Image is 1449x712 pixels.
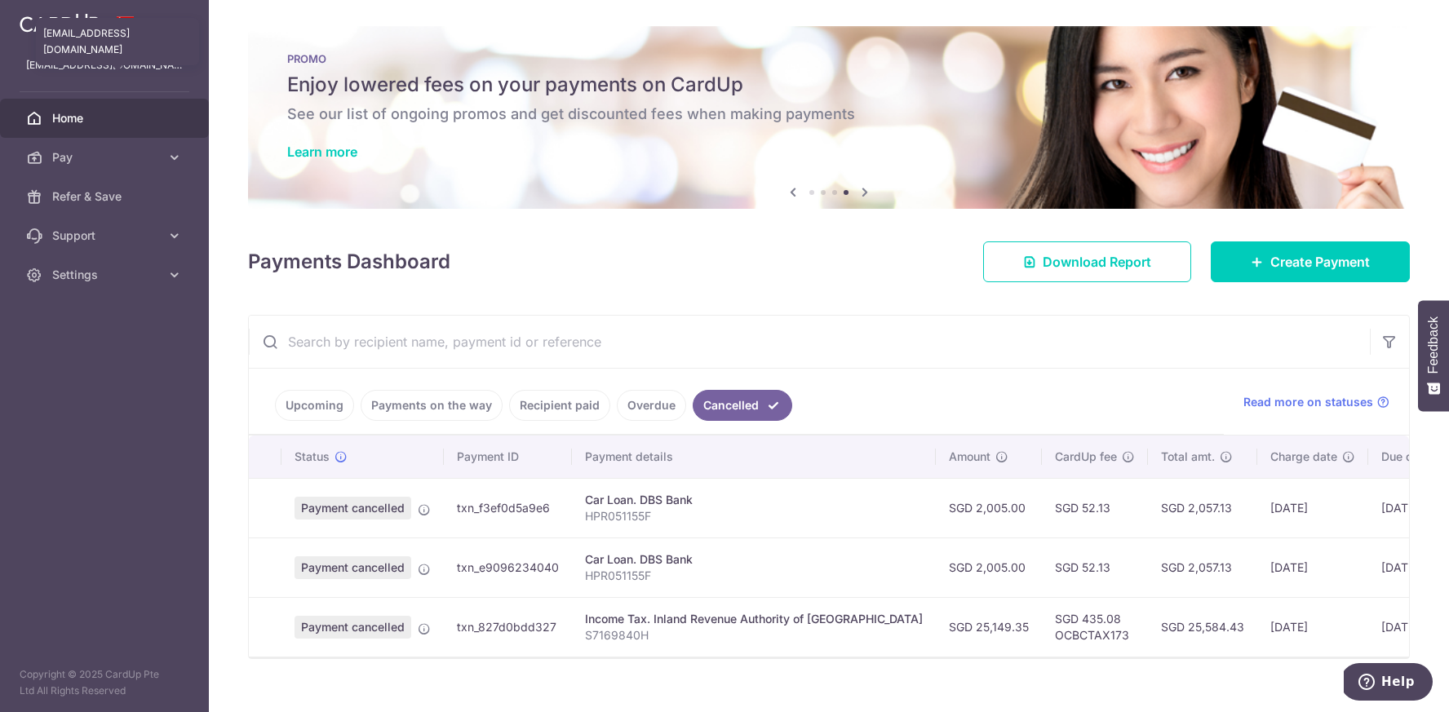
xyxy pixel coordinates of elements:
a: Learn more [287,144,357,160]
td: [DATE] [1257,537,1368,597]
span: Payment cancelled [295,497,411,520]
td: [DATE] [1257,597,1368,657]
div: [EMAIL_ADDRESS][DOMAIN_NAME] [36,18,199,65]
a: Overdue [617,390,686,421]
iframe: Opens a widget where you can find more information [1344,663,1433,704]
span: Refer & Save [52,188,160,205]
div: Car Loan. DBS Bank [585,492,923,508]
a: Create Payment [1211,241,1410,282]
span: Payment cancelled [295,556,411,579]
th: Payment details [572,436,936,478]
span: Create Payment [1270,252,1370,272]
th: Payment ID [444,436,572,478]
td: SGD 52.13 [1042,537,1148,597]
span: Status [295,449,330,465]
span: Payment cancelled [295,616,411,639]
td: SGD 2,005.00 [936,537,1042,597]
td: SGD 25,149.35 [936,597,1042,657]
h4: Payments Dashboard [248,247,450,276]
h6: See our list of ongoing promos and get discounted fees when making payments [287,104,1371,124]
a: Read more on statuses [1243,394,1389,410]
a: Recipient paid [509,390,610,421]
button: Feedback - Show survey [1418,300,1449,411]
a: Upcoming [275,390,354,421]
p: [EMAIL_ADDRESS][DOMAIN_NAME] [26,57,183,73]
td: SGD 2,057.13 [1148,537,1257,597]
img: CardUp [20,13,100,33]
input: Search by recipient name, payment id or reference [249,316,1370,368]
p: PROMO [287,52,1371,65]
span: Amount [949,449,990,465]
td: txn_827d0bdd327 [444,597,572,657]
span: Settings [52,267,160,283]
span: Charge date [1270,449,1337,465]
p: S7169840H [585,627,923,643]
a: Cancelled [693,390,792,421]
td: txn_f3ef0d5a9e6 [444,478,572,537]
td: SGD 435.08 OCBCTAX173 [1042,597,1148,657]
td: SGD 2,057.13 [1148,478,1257,537]
td: SGD 52.13 [1042,478,1148,537]
img: Latest Promos banner [248,26,1410,209]
td: SGD 25,584.43 [1148,597,1257,657]
h5: Enjoy lowered fees on your payments on CardUp [287,72,1371,98]
a: Download Report [983,241,1191,282]
span: Read more on statuses [1243,394,1373,410]
td: SGD 2,005.00 [936,478,1042,537]
span: Total amt. [1161,449,1215,465]
span: Support [52,228,160,244]
div: Income Tax. Inland Revenue Authority of [GEOGRAPHIC_DATA] [585,611,923,627]
div: Car Loan. DBS Bank [585,551,923,568]
p: HPR051155F [585,508,923,524]
span: Feedback [1426,316,1441,374]
span: Due date [1381,449,1430,465]
td: txn_e9096234040 [444,537,572,597]
span: Pay [52,149,160,166]
p: HPR051155F [585,568,923,584]
a: Payments on the way [361,390,503,421]
span: Download Report [1043,252,1151,272]
span: Home [52,110,160,126]
td: [DATE] [1257,478,1368,537]
span: CardUp fee [1055,449,1117,465]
